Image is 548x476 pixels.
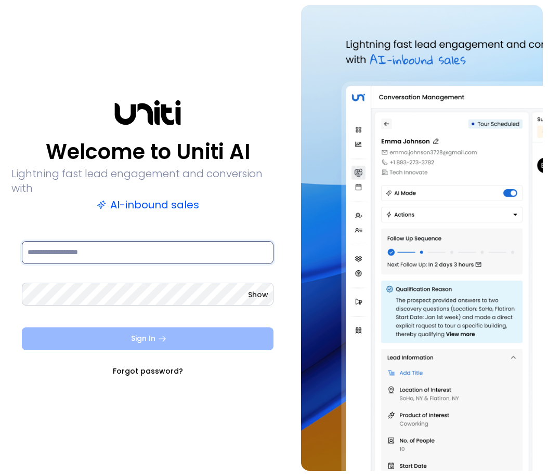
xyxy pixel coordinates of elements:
a: Forgot password? [113,366,183,376]
p: Welcome to Uniti AI [46,139,250,164]
p: AI-inbound sales [97,197,199,212]
button: Show [248,289,268,300]
button: Sign In [22,327,273,350]
img: auth-hero.png [301,5,543,471]
p: Lightning fast lead engagement and conversion with [11,166,284,195]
